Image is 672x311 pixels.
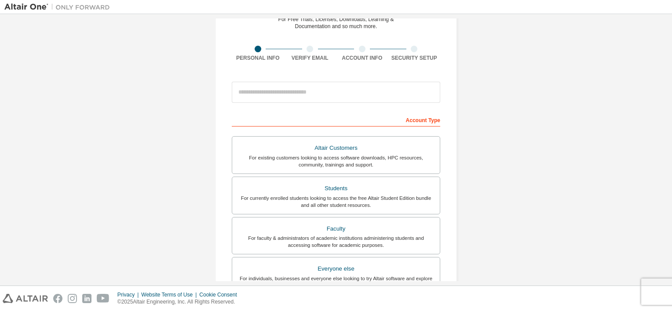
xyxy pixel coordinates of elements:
[284,54,336,61] div: Verify Email
[4,3,114,11] img: Altair One
[82,294,91,303] img: linkedin.svg
[237,223,435,235] div: Faculty
[53,294,62,303] img: facebook.svg
[237,154,435,168] div: For existing customers looking to access software downloads, HPC resources, community, trainings ...
[3,294,48,303] img: altair_logo.svg
[237,275,435,289] div: For individuals, businesses and everyone else looking to try Altair software and explore our prod...
[232,54,284,61] div: Personal Info
[237,142,435,154] div: Altair Customers
[336,54,388,61] div: Account Info
[232,112,440,127] div: Account Type
[68,294,77,303] img: instagram.svg
[199,291,242,298] div: Cookie Consent
[117,291,141,298] div: Privacy
[388,54,441,61] div: Security Setup
[237,182,435,195] div: Students
[117,298,242,306] p: © 2025 Altair Engineering, Inc. All Rights Reserved.
[237,195,435,209] div: For currently enrolled students looking to access the free Altair Student Edition bundle and all ...
[141,291,199,298] div: Website Terms of Use
[97,294,110,303] img: youtube.svg
[237,263,435,275] div: Everyone else
[278,16,394,30] div: For Free Trials, Licenses, Downloads, Learning & Documentation and so much more.
[237,235,435,249] div: For faculty & administrators of academic institutions administering students and accessing softwa...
